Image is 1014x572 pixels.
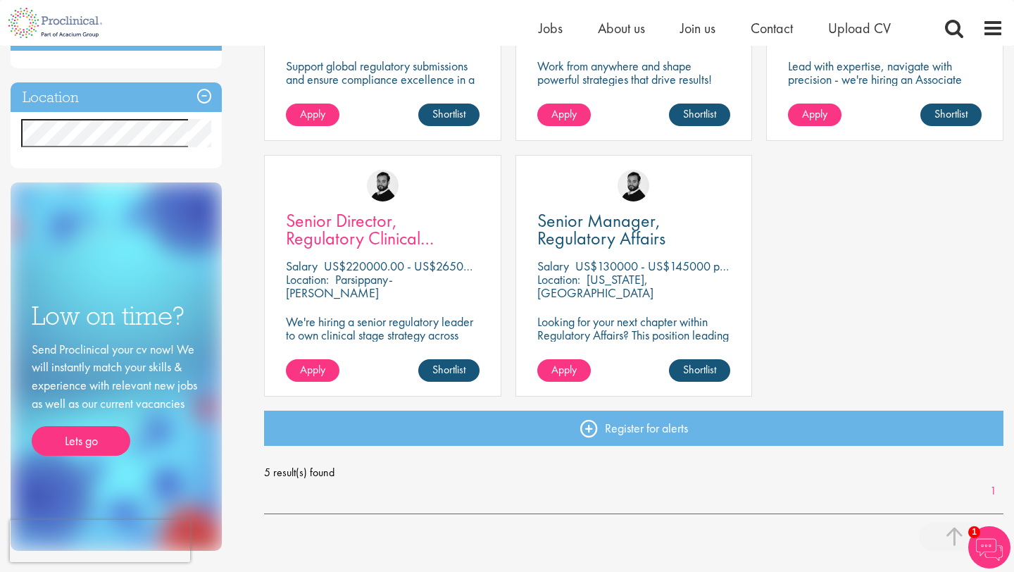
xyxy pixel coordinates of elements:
[551,362,577,377] span: Apply
[300,362,325,377] span: Apply
[264,462,1003,483] span: 5 result(s) found
[537,271,653,301] p: [US_STATE], [GEOGRAPHIC_DATA]
[286,258,318,274] span: Salary
[539,19,563,37] a: Jobs
[11,82,222,113] h3: Location
[537,271,580,287] span: Location:
[264,411,1003,446] a: Register for alerts
[10,520,190,562] iframe: reCAPTCHA
[751,19,793,37] a: Contact
[537,359,591,382] a: Apply
[286,104,339,126] a: Apply
[802,106,827,121] span: Apply
[286,59,480,99] p: Support global regulatory submissions and ensure compliance excellence in a dynamic project manag...
[286,212,480,247] a: Senior Director, Regulatory Clinical Strategy
[324,258,671,274] p: US$220000.00 - US$265000 per annum + Highly Competitive Salary
[286,359,339,382] a: Apply
[32,302,201,330] h3: Low on time?
[788,104,841,126] a: Apply
[537,59,731,126] p: Work from anywhere and shape powerful strategies that drive results! Enjoy the freedom of remote ...
[828,19,891,37] a: Upload CV
[968,526,1010,568] img: Chatbot
[537,209,665,250] span: Senior Manager, Regulatory Affairs
[968,526,980,538] span: 1
[669,359,730,382] a: Shortlist
[286,271,329,287] span: Location:
[286,271,406,328] p: Parsippany-[PERSON_NAME][GEOGRAPHIC_DATA], [GEOGRAPHIC_DATA]
[32,340,201,456] div: Send Proclinical your cv now! We will instantly match your skills & experience with relevant new ...
[537,315,731,368] p: Looking for your next chapter within Regulatory Affairs? This position leading projects and worki...
[551,106,577,121] span: Apply
[286,315,480,355] p: We're hiring a senior regulatory leader to own clinical stage strategy across multiple programs.
[537,212,731,247] a: Senior Manager, Regulatory Affairs
[920,104,982,126] a: Shortlist
[300,106,325,121] span: Apply
[983,483,1003,499] a: 1
[575,258,764,274] p: US$130000 - US$145000 per annum
[32,426,130,456] a: Lets go
[537,258,569,274] span: Salary
[598,19,645,37] a: About us
[537,104,591,126] a: Apply
[788,59,982,126] p: Lead with expertise, navigate with precision - we're hiring an Associate Director to shape regula...
[680,19,715,37] a: Join us
[669,104,730,126] a: Shortlist
[618,170,649,201] img: Nick Walker
[418,359,480,382] a: Shortlist
[418,104,480,126] a: Shortlist
[367,170,399,201] img: Nick Walker
[286,209,434,268] span: Senior Director, Regulatory Clinical Strategy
